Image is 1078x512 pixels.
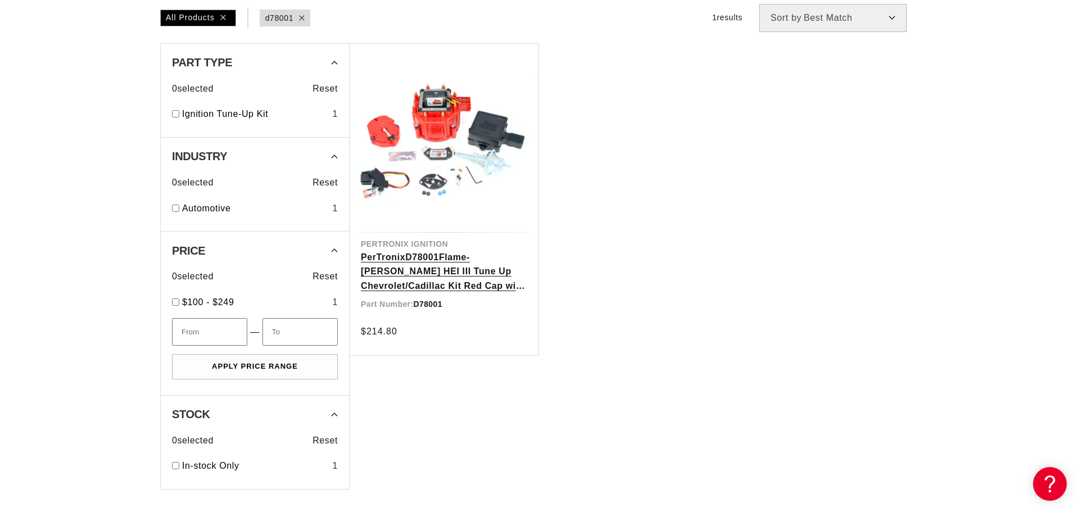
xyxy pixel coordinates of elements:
[759,4,907,32] select: Sort by
[312,81,338,96] span: Reset
[262,318,338,346] input: To
[172,175,214,190] span: 0 selected
[172,433,214,448] span: 0 selected
[712,13,742,22] span: 1 results
[172,409,210,420] span: Stock
[172,57,232,68] span: Part Type
[182,297,234,307] span: $100 - $249
[265,12,293,24] a: d78001
[771,13,801,22] span: Sort by
[172,245,205,256] span: Price
[160,10,236,26] div: All Products
[172,81,214,96] span: 0 selected
[332,201,338,216] div: 1
[172,354,338,379] button: Apply Price Range
[250,325,260,339] span: —
[312,433,338,448] span: Reset
[172,269,214,284] span: 0 selected
[312,175,338,190] span: Reset
[172,151,227,162] span: Industry
[182,107,328,121] a: Ignition Tune-Up Kit
[332,295,338,310] div: 1
[361,250,527,293] a: PerTronixD78001Flame-[PERSON_NAME] HEI III Tune Up Chevrolet/Cadillac Kit Red Cap with multiple s...
[312,269,338,284] span: Reset
[332,107,338,121] div: 1
[182,201,328,216] a: Automotive
[332,459,338,473] div: 1
[182,459,328,473] a: In-stock Only
[172,318,247,346] input: From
